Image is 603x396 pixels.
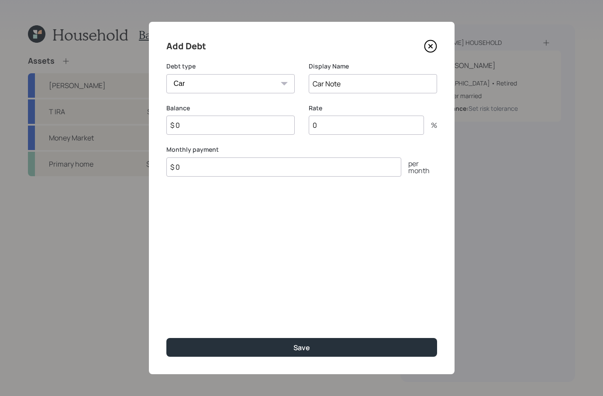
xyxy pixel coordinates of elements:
[309,62,437,71] label: Display Name
[166,145,437,154] label: Monthly payment
[166,104,295,113] label: Balance
[166,39,206,53] h4: Add Debt
[166,338,437,357] button: Save
[401,160,437,174] div: per month
[293,343,310,352] div: Save
[166,62,295,71] label: Debt type
[309,104,437,113] label: Rate
[424,122,437,129] div: %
